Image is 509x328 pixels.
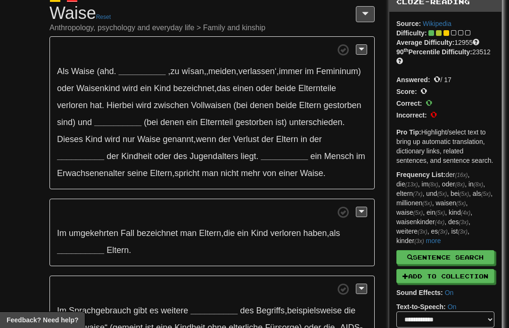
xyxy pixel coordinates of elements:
[324,151,354,161] span: Mensch
[107,151,119,161] span: der
[57,67,69,76] span: Als
[57,228,340,238] span: , ,
[154,151,171,161] span: oder
[163,135,194,144] span: genannt
[422,200,432,207] em: (5x)
[261,151,308,161] strong: __________
[121,228,134,238] span: Fall
[460,191,469,197] em: (5x)
[324,101,361,110] span: gestorben
[140,84,151,93] span: ein
[240,151,256,161] span: liegt
[57,135,322,144] span: ,
[437,191,447,197] em: (5x)
[396,127,494,165] p: Highlight/select text to bring up automatic translation, dictionary links, related sentences, and...
[122,84,138,93] span: wird
[121,151,152,161] span: Kindheit
[241,168,260,178] span: mehr
[396,29,427,37] strong: Difficulty:
[7,315,78,325] span: Open feedback widget
[150,168,172,178] span: Eltern
[137,135,160,144] span: Waise
[200,118,233,127] span: Elternteil
[191,101,231,110] span: Vollwaisen
[206,67,236,76] span: ‚meiden
[196,135,216,144] span: wenn
[405,181,418,188] em: (13x)
[434,74,440,84] span: 0
[396,48,472,56] strong: 90 Percentile Difficulty:
[57,245,104,255] strong: __________
[396,88,417,95] strong: Score:
[57,118,75,127] span: sind)
[276,118,287,127] span: ist)
[276,135,298,144] span: Eltern
[107,245,131,255] span: .
[107,101,133,110] span: Hierbei
[240,306,254,315] span: des
[173,151,187,161] span: des
[57,101,88,110] span: verloren
[481,191,491,197] em: (5x)
[396,289,443,296] strong: Sound Effects:
[413,210,423,216] em: (5x)
[85,135,102,144] span: Kind
[149,306,158,315] span: es
[316,67,361,76] span: Femininum)
[69,228,118,238] span: umgekehrten
[396,20,421,27] strong: Source:
[430,109,437,119] span: 0
[223,228,235,238] span: die
[71,67,94,76] span: Waise
[435,219,444,226] em: (4x)
[474,181,483,188] em: (8x)
[57,135,83,144] span: Dieses
[311,151,322,161] span: ein
[396,171,445,178] strong: Frequency List:
[235,118,273,127] span: gestorben
[182,67,204,76] span: wīsan
[137,228,178,238] span: bezeichnet
[57,67,361,110] span: , , , , , .
[396,170,494,245] p: der , die , im , oder , in , eltern , und , bei , als , millionen , waisen , waise , ein , kind ,...
[57,306,66,315] span: Im
[107,151,258,161] span: .
[455,172,468,178] em: (16x)
[262,135,274,144] span: der
[57,151,365,178] span: , .
[396,250,494,264] button: Sentence Search
[49,4,375,32] h1: Waise
[154,84,171,93] span: Kind
[300,168,323,178] span: Waise
[250,101,273,110] span: denen
[96,14,111,20] a: Reset
[344,306,355,315] span: die
[414,238,424,244] em: (3x)
[459,219,468,226] em: (3x)
[256,306,285,315] span: Begriffs
[275,84,296,93] span: beide
[217,84,230,93] span: das
[435,210,445,216] em: (5x)
[173,84,214,93] span: bezeichnet
[289,118,343,127] span: unterschieden
[202,168,218,178] span: man
[251,228,268,238] span: Kind
[396,47,494,66] div: 23512
[190,306,238,315] strong: __________
[396,76,430,84] strong: Answered:
[396,73,494,85] div: / 17
[458,228,467,235] em: (3x)
[180,228,197,238] span: man
[105,135,120,144] span: wird
[420,85,427,96] span: 0
[305,67,314,76] span: im
[329,228,340,238] span: als
[57,84,74,93] span: oder
[144,118,158,127] span: (bei
[136,101,151,110] span: wird
[445,289,454,296] a: On
[287,306,342,315] span: beispielsweise
[133,306,147,315] span: gibt
[356,151,365,161] span: im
